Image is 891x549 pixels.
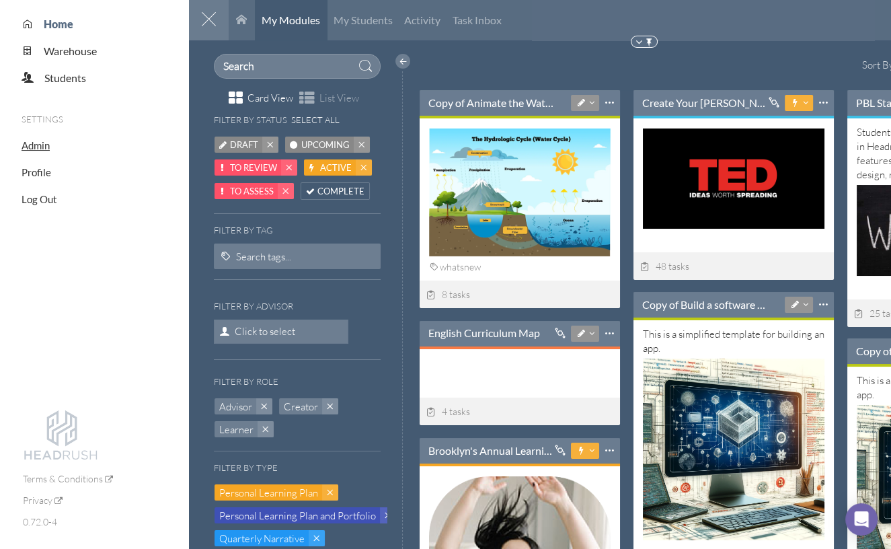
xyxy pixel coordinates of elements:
[247,91,293,105] span: Card View
[219,486,318,500] span: Personal Learning Plan
[44,44,97,57] span: Warehouse
[320,161,352,175] span: Active
[230,184,274,198] span: To Assess
[845,503,878,536] div: Open Intercom Messenger
[23,495,63,506] a: Privacy
[429,129,611,256] img: summary thumbnail
[23,473,113,484] a: Terms & Conditions
[236,250,291,264] div: Search tags...
[429,259,483,275] div: whatsnew
[214,301,293,312] h6: Filter by Advisor
[22,139,50,151] a: Admin
[428,326,540,340] a: English Curriculum Map
[34,71,86,84] a: Students
[284,400,318,414] span: Creator
[44,71,86,84] span: Students
[230,161,277,175] span: To Review
[643,129,824,229] img: summary thumbnail
[214,115,287,125] h6: Filter by status
[33,44,97,57] a: Warehouse
[214,320,348,344] span: Click to select
[219,400,252,414] span: Advisor
[22,193,57,205] a: Log Out
[404,13,440,26] span: Activity
[426,406,471,417] span: 4 tasks
[219,509,376,523] span: Personal Learning Plan and Portfolio
[643,327,824,536] div: This is a simplified template for building an app.
[262,13,320,26] span: My Modules
[426,289,471,300] span: 8 tasks
[22,114,63,124] span: Settings
[23,516,57,527] span: 0.72.0-4
[33,17,73,30] a: Home
[642,96,770,110] a: Create Your [PERSON_NAME] Talk-----
[643,359,824,540] img: summary thumbnail
[642,297,770,312] a: Copy of Build a software app
[219,532,305,546] span: Quarterly Narrative
[214,463,278,473] h6: Filter by type
[214,54,381,79] input: Search
[453,13,502,26] span: Task Inbox
[334,13,393,26] span: My Students
[291,115,340,125] h6: Select All
[640,260,690,272] span: 48 tasks
[214,225,381,235] h6: Filter by tag
[230,138,258,152] span: Draft
[219,423,254,437] span: Learner
[428,96,556,110] a: Copy of Animate the Water Cycle - At Start
[44,17,73,30] span: Home
[428,443,556,458] a: Brooklyn's Annual Learning Plan
[319,91,359,105] span: List View
[22,166,51,178] a: Profile
[317,184,364,198] span: Complete
[301,138,350,152] span: Upcoming
[644,37,654,47] img: Pin to Top
[214,377,278,387] h6: Filter by role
